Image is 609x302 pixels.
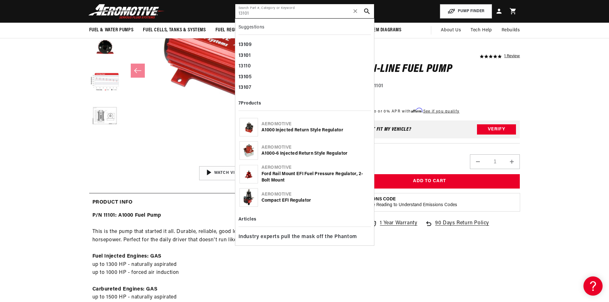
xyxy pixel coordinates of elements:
[138,23,210,38] summary: Fuel Cells, Tanks & Systems
[238,101,261,106] b: 7 Products
[343,127,411,132] div: Does This part fit My vehicle?
[504,54,520,59] a: 1 reviews
[262,197,370,204] div: Compact EFI Regulator
[238,82,371,93] div: 7
[242,189,255,206] img: Compact EFI Regulator
[240,168,258,180] img: Ford Rail Mount EFI Fuel Pressure Regulator, 2-Bolt Mount
[92,213,162,218] strong: P/N 11101: A1000 Fuel Pump
[360,4,374,18] button: search button
[89,102,121,134] button: Load image 5 in gallery view
[262,171,370,183] div: Ford Rail Mount EFI Fuel Pressure Regulator, 2-Bolt Mount
[238,61,371,72] div: 13110
[92,287,158,292] strong: Carbureted Engines: GAS
[466,23,496,38] summary: Tech Help
[497,23,525,38] summary: Rebuilds
[440,4,492,19] button: PUMP FINDER
[357,197,396,202] strong: Emissions Code
[471,27,492,34] span: Tech Help
[238,42,249,47] b: 1310
[238,22,371,35] div: Suggestions
[87,4,167,19] img: Aeromotive
[339,108,459,114] p: Starting at /mo or 0% APR with .
[238,74,249,80] b: 1310
[359,23,406,38] summary: System Diagrams
[262,165,370,171] div: Aeromotive
[240,143,258,159] img: A1000-6 Injected return style Regulator
[238,53,249,58] b: 1310
[262,127,370,134] div: A1000 Injected return style Regulator
[370,219,417,228] a: 1 Year Warranty
[425,219,489,234] a: 90 Days Return Policy
[353,6,358,16] span: ✕
[262,151,370,157] div: A1000-6 Injected return style Regulator
[89,66,121,98] button: Load image 4 in gallery view
[92,254,162,259] strong: Fuel Injected Engines: GAS
[339,82,520,90] div: Part Number:
[89,193,326,212] summary: Product Info
[215,27,253,34] span: Fuel Regulators
[435,219,489,234] span: 90 Days Return Policy
[89,31,121,63] button: Load image 3 in gallery view
[411,108,422,112] span: Affirm
[502,27,520,34] span: Rebuilds
[357,197,457,208] button: Emissions CodeContinue Reading to Understand Emissions Codes
[143,27,206,34] span: Fuel Cells, Tanks & Systems
[238,85,249,90] b: 1310
[357,202,457,208] p: Continue Reading to Understand Emissions Codes
[380,219,417,228] span: 1 Year Warranty
[436,23,466,38] a: About Us
[477,124,516,135] button: Verify
[235,4,374,18] input: Search by Part Number, Category or Keyword
[372,83,383,89] strong: 11101
[238,72,371,83] div: 5
[262,191,370,198] div: Aeromotive
[238,50,371,61] div: 1
[262,121,370,128] div: Aeromotive
[211,23,258,38] summary: Fuel Regulators
[339,64,520,74] h1: A1000 In-Line Fuel Pump
[84,23,138,38] summary: Fuel & Water Pumps
[339,174,520,189] button: Add to Cart
[441,28,461,33] span: About Us
[240,121,258,133] img: A1000 Injected return style Regulator
[238,233,357,242] span: Industry experts pull the mask off the Phantom
[131,64,145,78] button: Slide left
[89,27,134,34] span: Fuel & Water Pumps
[262,144,370,151] div: Aeromotive
[238,217,256,222] b: Articles
[423,109,459,113] a: See if you qualify - Learn more about Affirm Financing (opens in modal)
[364,27,402,34] span: System Diagrams
[238,40,371,50] div: 9
[92,198,133,207] h2: Product Info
